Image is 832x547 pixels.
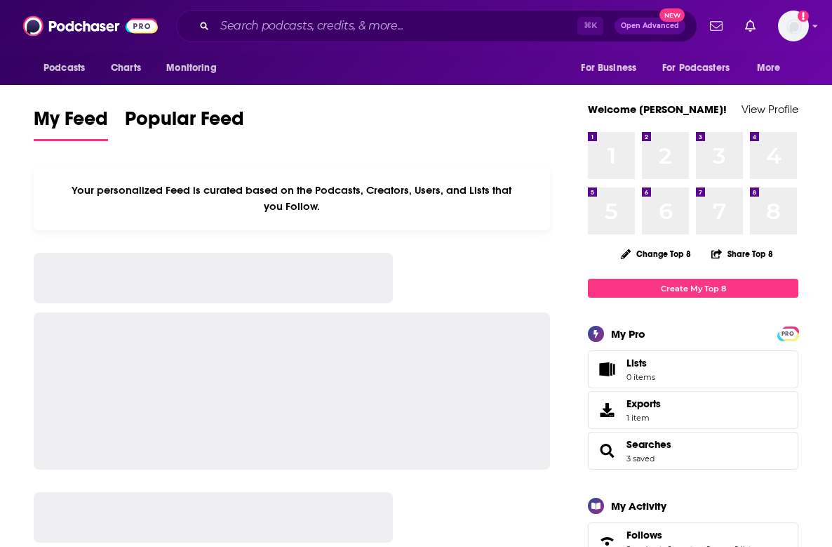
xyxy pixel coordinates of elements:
input: Search podcasts, credits, & more... [215,15,577,37]
span: Logged in as jbarbour [778,11,809,41]
div: My Activity [611,499,666,513]
span: Follows [626,529,662,541]
div: Your personalized Feed is curated based on the Podcasts, Creators, Users, and Lists that you Follow. [34,166,550,230]
span: Podcasts [43,58,85,78]
a: PRO [779,328,796,338]
img: User Profile [778,11,809,41]
img: Podchaser - Follow, Share and Rate Podcasts [23,13,158,39]
button: Change Top 8 [612,245,699,263]
span: Lists [626,357,647,369]
span: Exports [626,397,661,410]
a: Searches [593,441,621,461]
div: My Pro [611,327,645,341]
span: Lists [593,360,621,379]
span: Charts [111,58,141,78]
span: For Podcasters [662,58,730,78]
button: open menu [156,55,234,81]
a: Popular Feed [125,107,244,141]
button: Share Top 8 [711,240,774,268]
button: open menu [571,55,654,81]
span: ⌘ K [577,17,603,35]
a: Create My Top 8 [588,279,798,298]
span: PRO [779,329,796,339]
a: Lists [588,350,798,388]
button: open menu [34,55,103,81]
a: Searches [626,438,671,451]
span: For Business [581,58,636,78]
span: Popular Feed [125,107,244,139]
a: Welcome [PERSON_NAME]! [588,103,727,116]
button: Show profile menu [778,11,809,41]
span: More [757,58,781,78]
a: My Feed [34,107,108,141]
a: View Profile [742,103,798,116]
span: Exports [593,400,621,420]
a: 3 saved [626,454,655,463]
span: 1 item [626,413,661,423]
span: New [659,8,685,22]
div: Search podcasts, credits, & more... [176,10,697,42]
span: Searches [588,432,798,470]
button: open menu [747,55,798,81]
button: open menu [653,55,750,81]
span: Lists [626,357,655,369]
a: Follows [626,529,755,541]
svg: Email not verified [798,11,809,22]
button: Open AdvancedNew [615,18,685,34]
span: My Feed [34,107,108,139]
span: 0 items [626,372,655,382]
a: Exports [588,391,798,429]
span: Open Advanced [621,22,679,29]
a: Show notifications dropdown [704,14,728,38]
span: Monitoring [166,58,216,78]
a: Charts [102,55,149,81]
a: Show notifications dropdown [739,14,761,38]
